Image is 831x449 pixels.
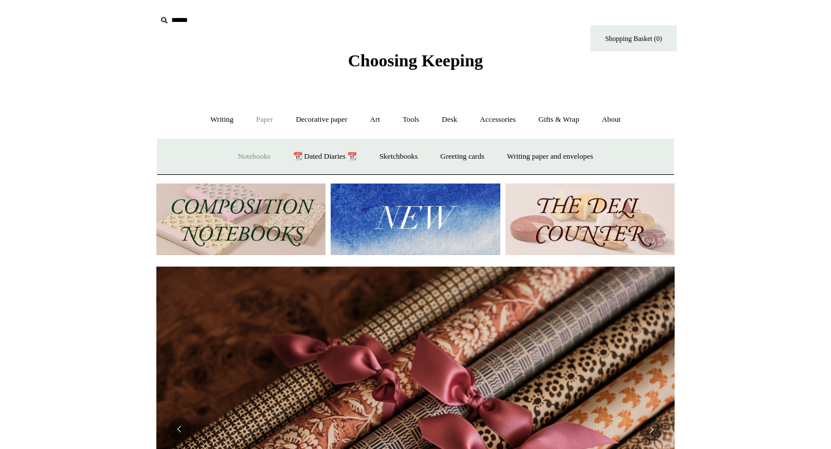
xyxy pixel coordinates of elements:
[156,184,325,256] img: 202302 Composition ledgers.jpg__PID:69722ee6-fa44-49dd-a067-31375e5d54ec
[497,141,604,172] a: Writing paper and envelopes
[592,104,631,135] a: About
[331,184,500,256] img: New.jpg__PID:f73bdf93-380a-4a35-bcfe-7823039498e1
[506,184,675,256] img: The Deli Counter
[360,104,390,135] a: Art
[348,60,483,68] a: Choosing Keeping
[392,104,430,135] a: Tools
[246,104,284,135] a: Paper
[430,141,495,172] a: Greeting cards
[200,104,244,135] a: Writing
[470,104,526,135] a: Accessories
[168,418,191,441] button: Previous
[528,104,590,135] a: Gifts & Wrap
[283,141,367,172] a: 📆 Dated Diaries 📆
[348,51,483,70] span: Choosing Keeping
[286,104,358,135] a: Decorative paper
[432,104,468,135] a: Desk
[227,141,280,172] a: Notebooks
[640,418,663,441] button: Next
[590,25,677,51] a: Shopping Basket (0)
[369,141,428,172] a: Sketchbooks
